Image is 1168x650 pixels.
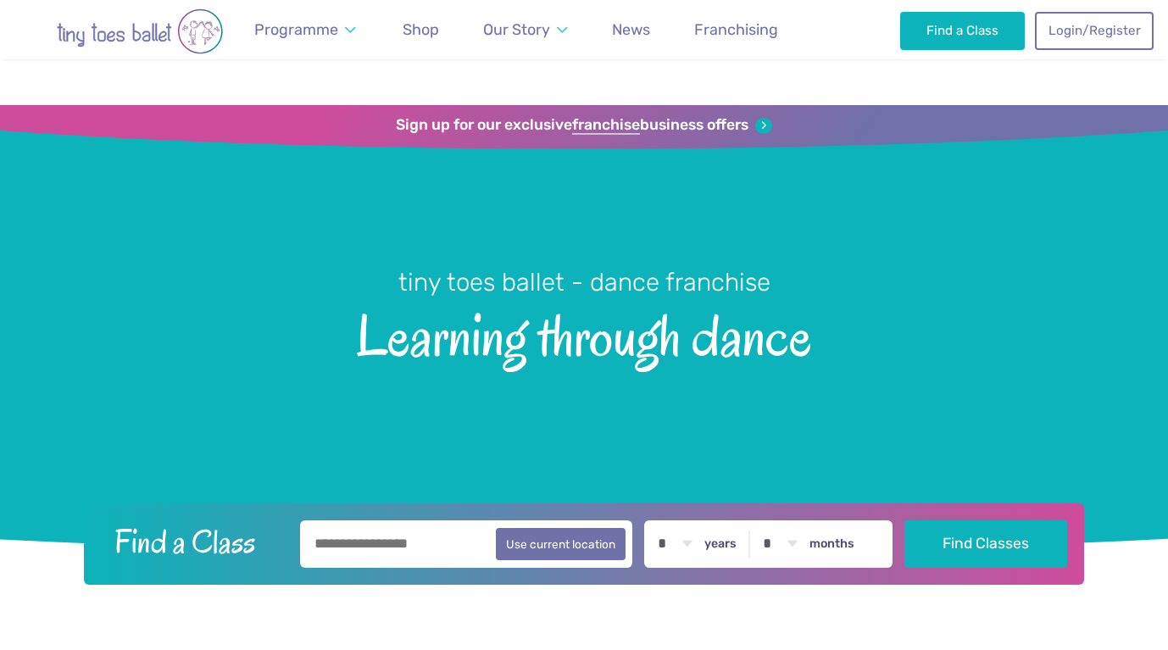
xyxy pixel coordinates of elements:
a: Shop [395,11,447,49]
a: Our Story [476,11,576,49]
label: years [704,536,737,552]
a: News [604,11,658,49]
a: Franchising [687,11,786,49]
a: Sign up for our exclusivefranchisebusiness offers [396,116,771,135]
span: Programme [254,20,338,38]
button: Find Classes [904,520,1068,568]
a: Find a Class [900,12,1025,49]
a: Login/Register [1035,12,1154,49]
span: Shop [403,20,439,38]
button: Use current location [496,528,626,560]
strong: franchise [572,116,640,135]
span: News [612,20,650,38]
label: months [809,536,854,552]
span: Learning through dance [30,299,1138,368]
span: Our Story [483,20,550,38]
small: tiny toes ballet - dance franchise [398,268,770,297]
img: tiny toes ballet [21,8,259,54]
span: Franchising [694,20,778,38]
h2: Find a Class [101,520,289,563]
a: Programme [247,11,364,49]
